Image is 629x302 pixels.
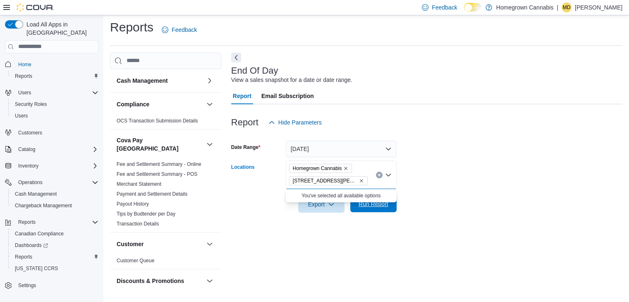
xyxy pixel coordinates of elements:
[12,201,98,211] span: Chargeback Management
[12,264,98,273] span: Washington CCRS
[117,258,154,264] a: Customer Queue
[117,240,203,248] button: Customer
[343,166,348,171] button: Remove Homegrown Cannabis from selection in this group
[231,117,258,127] h3: Report
[117,117,198,124] span: OCS Transaction Submission Details
[8,70,102,82] button: Reports
[15,254,32,260] span: Reports
[289,164,352,173] span: Homegrown Cannabis
[18,179,43,186] span: Operations
[110,116,221,129] div: Compliance
[12,240,98,250] span: Dashboards
[15,230,64,237] span: Canadian Compliance
[18,282,36,289] span: Settings
[15,101,47,108] span: Security Roles
[278,118,322,127] span: Hide Parameters
[117,277,203,285] button: Discounts & Promotions
[231,144,261,151] label: Date Range
[286,141,397,157] button: [DATE]
[117,171,197,177] span: Fee and Settlement Summary - POS
[158,22,200,38] a: Feedback
[12,229,98,239] span: Canadian Compliance
[117,240,143,248] h3: Customer
[12,99,98,109] span: Security Roles
[15,191,57,197] span: Cash Management
[359,178,364,183] button: Remove 173 Christina St N from selection in this group
[261,88,314,104] span: Email Subscription
[8,188,102,200] button: Cash Management
[18,163,38,169] span: Inventory
[557,2,558,12] p: |
[117,118,198,124] a: OCS Transaction Submission Details
[15,127,98,138] span: Customers
[8,251,102,263] button: Reports
[12,189,60,199] a: Cash Management
[231,53,241,62] button: Next
[15,88,34,98] button: Users
[12,99,50,109] a: Security Roles
[110,19,153,36] h1: Reports
[15,265,58,272] span: [US_STATE] CCRS
[15,144,98,154] span: Catalog
[15,177,46,187] button: Operations
[12,252,98,262] span: Reports
[2,177,102,188] button: Operations
[18,219,36,225] span: Reports
[117,257,154,264] span: Customer Queue
[18,146,35,153] span: Catalog
[117,295,139,300] a: Discounts
[12,111,98,121] span: Users
[385,172,392,178] button: Close list of options
[376,172,383,178] button: Clear input
[8,263,102,274] button: [US_STATE] CCRS
[18,129,42,136] span: Customers
[12,71,36,81] a: Reports
[18,61,31,68] span: Home
[110,159,221,232] div: Cova Pay [GEOGRAPHIC_DATA]
[15,161,98,171] span: Inventory
[17,3,54,12] img: Cova
[464,3,481,12] input: Dark Mode
[231,66,278,76] h3: End Of Day
[432,3,457,12] span: Feedback
[2,279,102,291] button: Settings
[231,76,352,84] div: View a sales snapshot for a date or date range.
[350,196,397,212] button: Run Report
[117,191,187,197] a: Payment and Settlement Details
[293,164,342,173] span: Homegrown Cannabis
[117,221,159,227] a: Transaction Details
[110,256,221,269] div: Customer
[117,221,159,227] span: Transaction Details
[205,139,215,149] button: Cova Pay [GEOGRAPHIC_DATA]
[2,144,102,155] button: Catalog
[293,177,357,185] span: [STREET_ADDRESS][PERSON_NAME]
[172,26,197,34] span: Feedback
[205,276,215,286] button: Discounts & Promotions
[15,60,35,70] a: Home
[8,200,102,211] button: Chargeback Management
[15,177,98,187] span: Operations
[2,127,102,139] button: Customers
[15,242,48,249] span: Dashboards
[2,216,102,228] button: Reports
[298,196,344,213] button: Export
[23,20,98,37] span: Load All Apps in [GEOGRAPHIC_DATA]
[117,136,203,153] button: Cova Pay [GEOGRAPHIC_DATA]
[117,294,139,301] span: Discounts
[15,280,98,290] span: Settings
[8,240,102,251] a: Dashboards
[8,98,102,110] button: Security Roles
[18,89,31,96] span: Users
[117,201,149,207] a: Payout History
[2,58,102,70] button: Home
[15,144,38,154] button: Catalog
[2,87,102,98] button: Users
[12,252,36,262] a: Reports
[205,99,215,109] button: Compliance
[15,59,98,70] span: Home
[205,76,215,86] button: Cash Management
